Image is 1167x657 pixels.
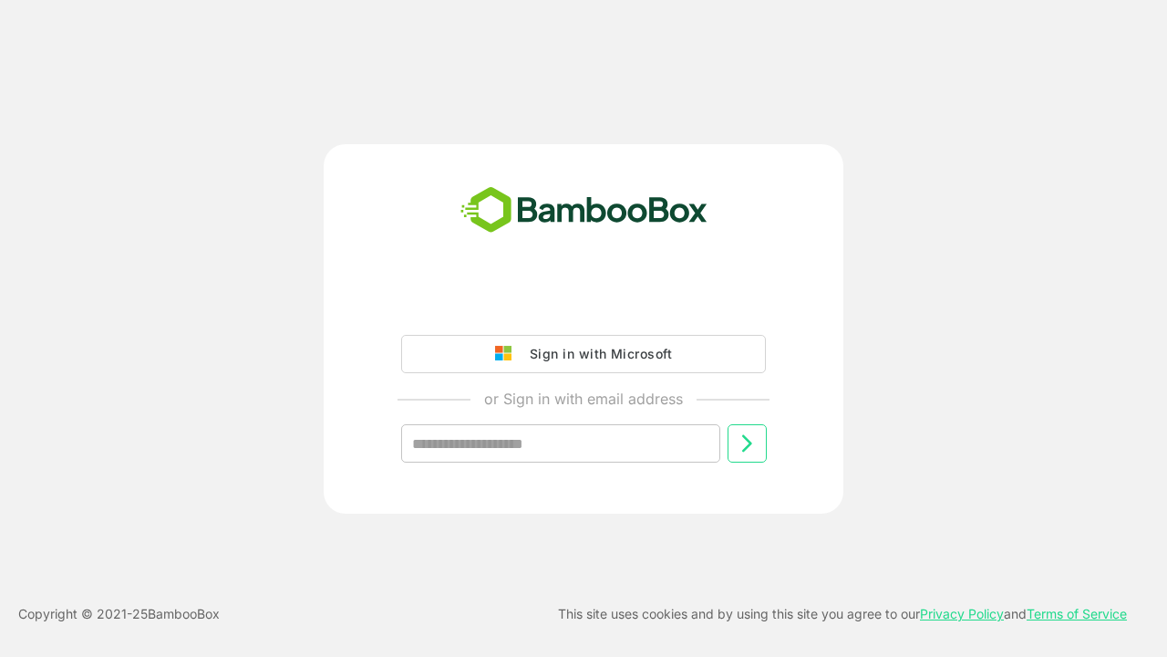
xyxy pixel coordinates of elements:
p: or Sign in with email address [484,388,683,410]
img: bamboobox [450,181,718,241]
p: Copyright © 2021- 25 BambooBox [18,603,220,625]
button: Sign in with Microsoft [401,335,766,373]
a: Privacy Policy [920,606,1004,621]
div: Sign in with Microsoft [521,342,672,366]
img: google [495,346,521,362]
p: This site uses cookies and by using this site you agree to our and [558,603,1127,625]
a: Terms of Service [1027,606,1127,621]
